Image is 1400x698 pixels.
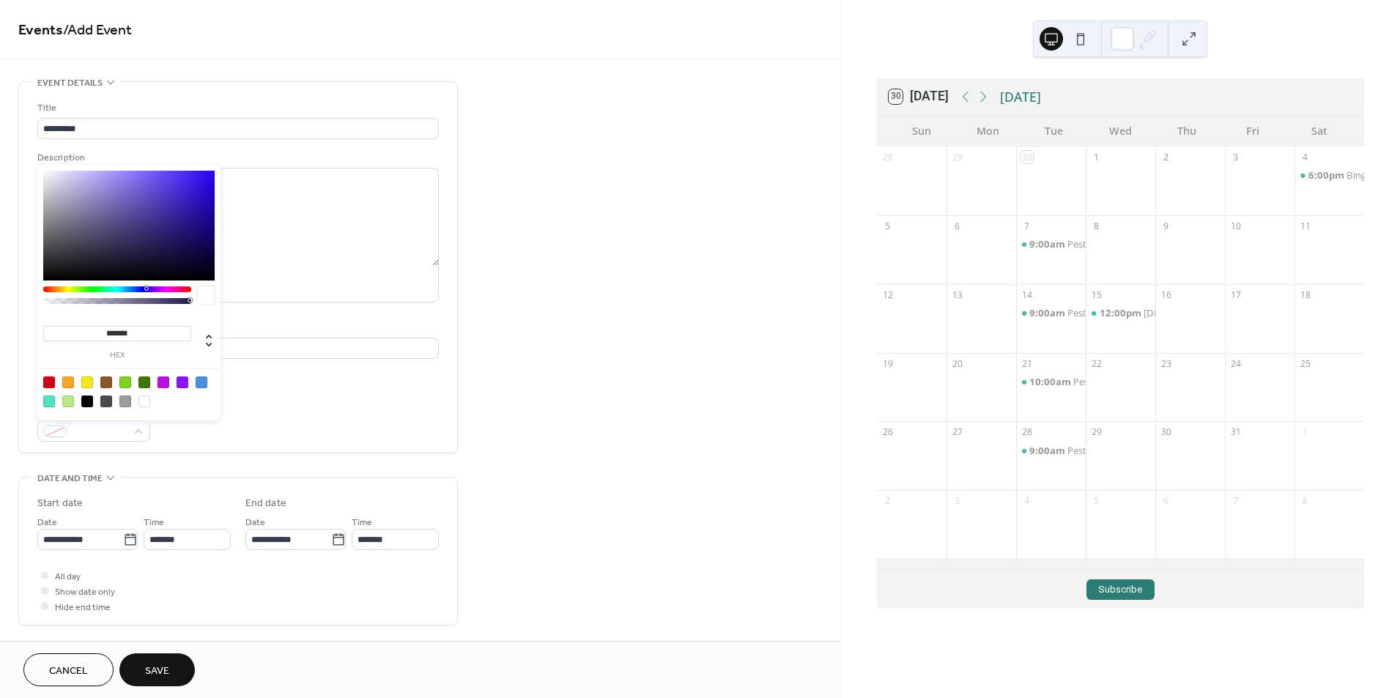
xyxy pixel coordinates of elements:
div: 4 [1021,495,1033,508]
div: 21 [1021,357,1033,370]
button: 30[DATE] [884,86,955,108]
div: Pest Control [1016,306,1086,319]
div: 7 [1229,495,1242,508]
div: 4 [1299,151,1311,163]
div: 20 [951,357,963,370]
button: Subscribe [1086,579,1155,600]
div: 17 [1229,289,1242,301]
span: / Add Event [63,16,132,45]
span: Date and time [37,471,103,486]
div: 10 [1229,220,1242,232]
div: #9B9B9B [119,396,131,407]
span: 9:00am [1029,306,1067,319]
div: [DATE] [1000,87,1041,106]
div: #50E3C2 [43,396,55,407]
span: All day [55,569,81,584]
div: 23 [1160,357,1172,370]
button: Cancel [23,653,114,686]
div: 11 [1299,220,1311,232]
div: #8B572A [100,376,112,388]
span: Time [144,515,164,530]
div: #9013FE [177,376,188,388]
div: 1 [1299,426,1311,439]
div: Sat [1286,116,1352,146]
div: 8 [1090,220,1103,232]
div: 12 [881,289,894,301]
div: 28 [881,151,894,163]
label: hex [43,352,191,360]
div: #BD10E0 [158,376,169,388]
div: 5 [1090,495,1103,508]
div: #B8E986 [62,396,74,407]
div: 29 [1090,426,1103,439]
div: Mon [955,116,1021,146]
div: Fri [1220,116,1286,146]
div: 1 [1090,151,1103,163]
div: 16 [1160,289,1172,301]
span: Hide end time [55,600,111,615]
div: Ladies Luncheon [1086,306,1155,319]
div: Bingo [1347,168,1372,182]
span: Time [352,515,372,530]
div: 24 [1229,357,1242,370]
div: 25 [1299,357,1311,370]
div: 29 [951,151,963,163]
span: 6:00pm [1308,168,1347,182]
div: Pest Control [1067,444,1122,457]
div: 28 [1021,426,1033,439]
div: #4A4A4A [100,396,112,407]
div: End date [245,496,286,511]
div: Description [37,150,436,166]
div: 18 [1299,289,1311,301]
a: Events [18,16,63,45]
span: 12:00pm [1100,306,1144,319]
div: 22 [1090,357,1103,370]
div: 31 [1229,426,1242,439]
button: Save [119,653,195,686]
span: 9:00am [1029,237,1067,250]
div: 14 [1021,289,1033,301]
div: 26 [881,426,894,439]
div: #417505 [138,376,150,388]
div: Pest Control [1016,237,1086,250]
div: 3 [951,495,963,508]
span: Save [145,664,169,679]
span: Date [37,515,57,530]
div: 30 [1160,426,1172,439]
div: 2 [881,495,894,508]
span: Cancel [49,664,88,679]
div: 3 [1229,151,1242,163]
div: Pest Control [1073,375,1127,388]
div: Pest Control [1067,306,1122,319]
div: Title [37,100,436,116]
div: #000000 [81,396,93,407]
div: #D0021B [43,376,55,388]
div: 2 [1160,151,1172,163]
div: Thu [1154,116,1220,146]
div: Pest Control [1016,444,1086,457]
div: Start date [37,496,83,511]
div: 19 [881,357,894,370]
div: Location [37,320,436,335]
div: #4A90E2 [196,376,207,388]
div: Pest Control [1016,375,1086,388]
div: 5 [881,220,894,232]
div: #F8E71C [81,376,93,388]
div: 30 [1021,151,1033,163]
div: #F5A623 [62,376,74,388]
span: 9:00am [1029,444,1067,457]
div: 15 [1090,289,1103,301]
div: 13 [951,289,963,301]
span: Date [245,515,265,530]
div: 6 [1160,495,1172,508]
div: #FFFFFF [138,396,150,407]
div: 6 [951,220,963,232]
span: 10:00am [1029,375,1073,388]
div: Wed [1087,116,1153,146]
div: [DEMOGRAPHIC_DATA] Luncheon [1144,306,1294,319]
div: Tue [1021,116,1087,146]
div: 8 [1299,495,1311,508]
div: 7 [1021,220,1033,232]
div: 27 [951,426,963,439]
